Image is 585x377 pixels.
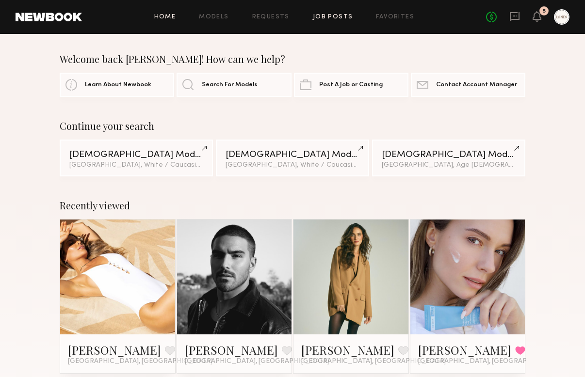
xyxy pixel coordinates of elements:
a: [PERSON_NAME] [68,342,161,358]
a: Contact Account Manager [411,73,525,97]
a: Job Posts [313,14,353,20]
span: Search For Models [202,82,258,88]
a: [PERSON_NAME] [301,342,394,358]
a: Home [154,14,176,20]
a: [DEMOGRAPHIC_DATA] Models[GEOGRAPHIC_DATA], White / Caucasian [216,140,369,176]
span: Learn About Newbook [85,82,151,88]
div: [DEMOGRAPHIC_DATA] Models [69,150,203,159]
a: [PERSON_NAME] [185,342,278,358]
div: [DEMOGRAPHIC_DATA] Models [382,150,516,159]
a: [DEMOGRAPHIC_DATA] Models[GEOGRAPHIC_DATA], White / Caucasian [60,140,213,176]
a: Favorites [376,14,414,20]
span: Post A Job or Casting [319,82,383,88]
span: [GEOGRAPHIC_DATA], [GEOGRAPHIC_DATA] [185,358,329,365]
a: [PERSON_NAME] [418,342,511,358]
a: Models [199,14,228,20]
span: [GEOGRAPHIC_DATA], [GEOGRAPHIC_DATA] [301,358,446,365]
div: [DEMOGRAPHIC_DATA] Models [226,150,359,159]
div: Recently viewed [60,200,525,211]
span: [GEOGRAPHIC_DATA], [GEOGRAPHIC_DATA] [418,358,563,365]
a: Post A Job or Casting [294,73,408,97]
div: Welcome back [PERSON_NAME]! How can we help? [60,53,525,65]
span: Contact Account Manager [436,82,517,88]
div: Continue your search [60,120,525,132]
a: Learn About Newbook [60,73,174,97]
div: [GEOGRAPHIC_DATA], White / Caucasian [226,162,359,169]
div: 5 [543,9,546,14]
div: [GEOGRAPHIC_DATA], Age [DEMOGRAPHIC_DATA] y.o. [382,162,516,169]
div: [GEOGRAPHIC_DATA], White / Caucasian [69,162,203,169]
a: [DEMOGRAPHIC_DATA] Models[GEOGRAPHIC_DATA], Age [DEMOGRAPHIC_DATA] y.o. [372,140,525,176]
a: Search For Models [177,73,291,97]
a: Requests [252,14,290,20]
span: [GEOGRAPHIC_DATA], [GEOGRAPHIC_DATA] [68,358,212,365]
